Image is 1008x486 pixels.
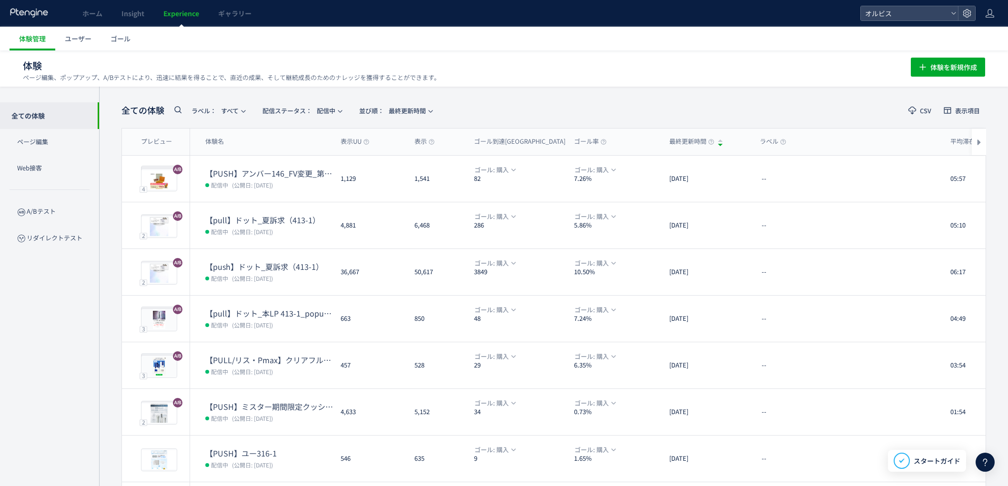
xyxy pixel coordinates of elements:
[211,180,228,189] span: 配信中
[407,389,466,435] div: 5,152
[232,321,273,329] span: (公開日: [DATE])
[575,165,609,175] span: ゴール: 購入
[407,249,466,295] div: 50,617
[762,221,766,230] span: --
[468,351,521,362] button: ゴール: 購入
[232,367,273,376] span: (公開日: [DATE])
[662,342,752,388] div: [DATE]
[568,165,621,175] button: ゴール: 購入
[662,156,752,202] div: [DATE]
[574,221,662,230] dt: 5.86%
[762,268,766,277] span: --
[574,268,662,277] dt: 10.50%
[474,454,566,463] dt: 9
[262,106,312,115] span: 配信ステータス​：
[407,202,466,248] div: 6,468
[232,461,273,469] span: (公開日: [DATE])
[140,186,147,192] div: 4
[205,308,333,319] dt: 【pull】ドット_本LP 413-1_popup（リンクル）
[341,137,369,146] span: 表示UU
[474,351,509,362] span: ゴール: 購入
[762,174,766,183] span: --
[474,211,509,222] span: ゴール: 購入
[82,9,102,18] span: ホーム
[669,137,714,146] span: 最終更新時間
[211,273,228,283] span: 配信中
[141,402,177,424] img: cc75abd3d48aa8f808243533ff0941a81755750401524.jpeg
[474,174,566,183] dt: 82
[211,460,228,469] span: 配信中
[333,296,407,342] div: 663
[333,202,407,248] div: 4,881
[23,73,440,82] p: ページ編集、ポップアップ、A/Bテストにより、迅速に結果を得ることで、直近の成果、そして継続成長のためのナレッジを獲得することができます。
[662,249,752,295] div: [DATE]
[575,398,609,408] span: ゴール: 購入
[575,445,609,455] span: ゴール: 購入
[232,228,273,236] span: (公開日: [DATE])
[762,454,766,463] span: --
[143,357,175,376] img: 7e74b32ea53d229c71de0e2edfefa64b1755773154484.png
[141,262,177,284] img: 78bf97f79df73d157701016bb907b9e11755651173111.jpeg
[414,137,434,146] span: 表示
[474,398,509,408] span: ゴール: 購入
[232,181,273,189] span: (公開日: [DATE])
[474,305,509,315] span: ゴール: 購入
[163,9,199,18] span: Experience
[468,165,521,175] button: ゴール: 購入
[474,268,566,277] dt: 3849
[662,389,752,435] div: [DATE]
[474,165,509,175] span: ゴール: 購入
[474,314,566,323] dt: 48
[141,216,177,238] img: 78bf97f79df73d157701016bb907b9e11755650997413.jpeg
[140,326,147,332] div: 3
[575,258,609,268] span: ゴール: 購入
[333,389,407,435] div: 4,633
[760,137,786,146] span: ラベル
[862,6,947,20] span: オルビス
[574,137,606,146] span: ゴール率
[568,351,621,362] button: ゴール: 購入
[211,227,228,236] span: 配信中
[468,398,521,408] button: ゴール: 購入
[575,351,609,362] span: ゴール: 購入
[140,232,147,239] div: 2
[911,58,985,77] button: 体験を新規作成
[111,34,131,43] span: ゴール
[407,342,466,388] div: 528
[574,361,662,370] dt: 6.35%
[762,361,766,370] span: --
[575,211,609,222] span: ゴール: 購入
[353,103,438,118] button: 並び順：最終更新時間
[407,436,466,482] div: 635
[140,372,147,379] div: 3
[574,454,662,463] dt: 1.65%
[205,401,333,412] dt: 【PUSH】ミスター期間限定クッションLP
[474,407,566,417] dt: 34
[468,305,521,315] button: ゴール: 購入
[185,103,251,118] button: ラベル：すべて
[937,103,986,118] button: 表示項目
[762,407,766,417] span: --
[407,296,466,342] div: 850
[121,9,144,18] span: Insight
[568,258,621,268] button: ゴール: 購入
[205,261,333,272] dt: 【push】ドット_夏訴求（413-1）
[575,305,609,315] span: ゴール: 購入
[359,103,426,119] span: 最終更新時間
[211,367,228,376] span: 配信中
[121,104,164,117] span: 全ての体験
[574,407,662,417] dt: 0.73%
[333,156,407,202] div: 1,129
[662,202,752,248] div: [DATE]
[662,296,752,342] div: [DATE]
[205,168,333,179] dt: 【PUSH】アンバー146_FV変更_第二弾&CVブロック
[902,103,937,118] button: CSV
[143,311,175,329] img: 671d6c1b46a38a0ebf56f8930ff52f371755756399650.png
[65,34,91,43] span: ユーザー
[474,258,509,268] span: ゴール: 購入
[141,169,177,191] img: 1132b7a5d0bb1f7892e0f96aaedbfb2c1756040007847.jpeg
[574,314,662,323] dt: 7.24%
[359,106,384,115] span: 並び順：
[232,414,273,422] span: (公開日: [DATE])
[192,103,239,119] span: すべて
